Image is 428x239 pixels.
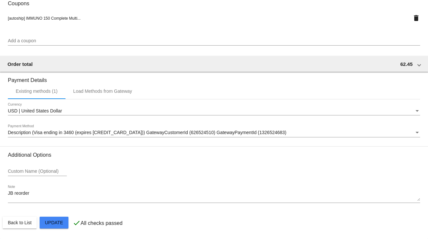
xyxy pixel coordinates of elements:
[8,130,420,135] mat-select: Payment Method
[8,38,420,44] input: Add a coupon
[8,130,287,135] span: Description (Visa ending in 3460 (expires [CREDIT_CARD_DATA])) GatewayCustomerId (626524510) Gate...
[8,108,62,113] span: USD | United States Dollar
[400,61,413,67] span: 62.45
[3,217,37,229] button: Back to List
[8,220,31,225] span: Back to List
[412,14,420,22] mat-icon: delete
[73,219,81,227] mat-icon: check
[8,72,420,83] h3: Payment Details
[81,220,122,226] p: All checks passed
[8,61,33,67] span: Order total
[8,109,420,114] mat-select: Currency
[40,217,68,229] button: Update
[45,220,63,225] span: Update
[8,169,67,174] input: Custom Name (Optional)
[8,152,420,158] h3: Additional Options
[73,89,132,94] div: Load Methods from Gateway
[8,16,81,21] span: [autoship] IMMUNO 150 Complete Multi...
[16,89,58,94] div: Existing methods (1)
